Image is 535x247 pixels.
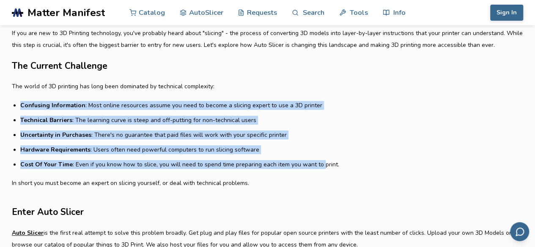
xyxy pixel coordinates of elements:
[20,131,91,139] strong: Uncertainty in Purchases
[12,60,523,73] h2: The Current Challenge
[20,130,523,139] li: : There's no guarantee that paid files will work with your specific printer
[20,160,523,169] li: : Even if you know how to slice, you will need to spend time preparing each item you want to print.
[20,116,72,124] strong: Technical Barriers
[20,145,523,154] li: : Users often need powerful computers to run slicing software
[12,81,523,92] p: The world of 3D printing has long been dominated by technical complexity:
[490,5,523,21] button: Sign In
[510,222,529,241] button: Send feedback via email
[20,116,523,125] li: : The learning curve is steep and off-putting for non-technical users
[12,177,523,189] p: In short you must become an expert on slicing yourself, or deal with technical problems.
[27,7,105,19] span: Matter Manifest
[12,227,44,239] a: Auto Slicer
[12,206,523,219] h2: Enter Auto Slicer
[20,101,523,110] li: : Most online resources assume you need to become a slicing expert to use a 3D printer
[12,27,523,51] p: If you are new to 3D Printing technology, you've probably heard about "slicing" - the process of ...
[20,146,91,154] strong: Hardware Requirements
[20,101,85,109] strong: Confusing Information
[20,160,73,168] strong: Cost Of Your Time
